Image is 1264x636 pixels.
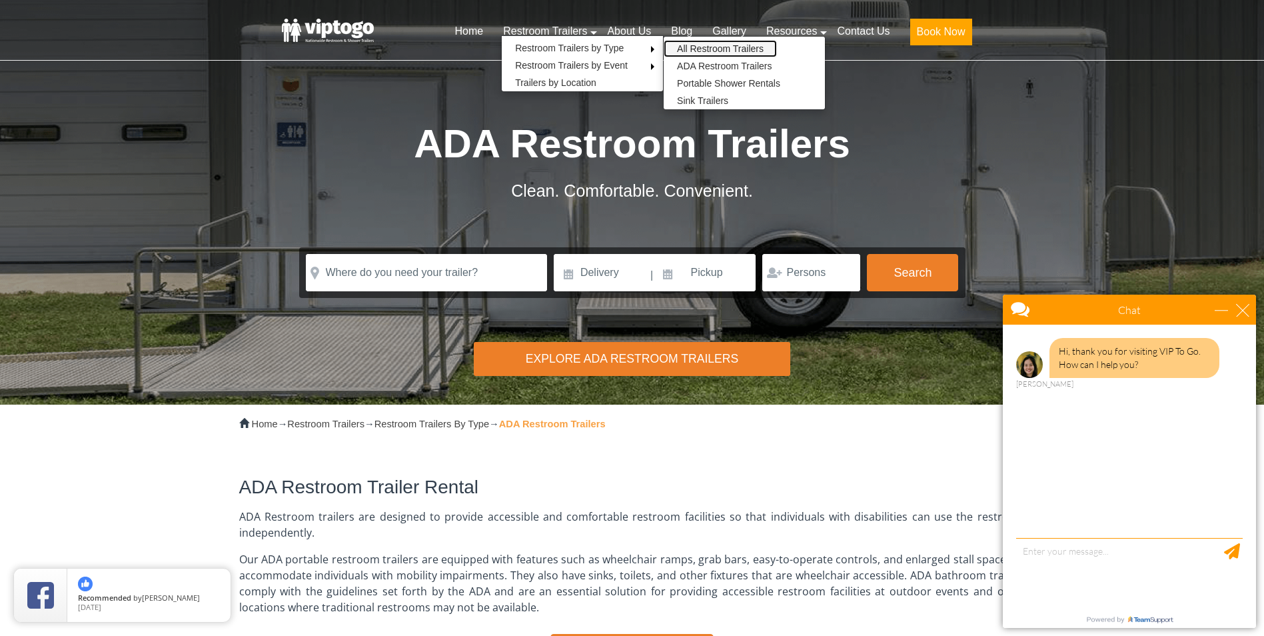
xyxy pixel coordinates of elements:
p: Our ADA portable restroom trailers are equipped with features such as wheelchair ramps, grab bars... [239,551,1025,615]
a: Restroom Trailers [493,17,597,46]
span: Clean. Comfortable. Convenient. [511,181,753,200]
a: Resources [756,17,827,46]
a: ADA Restroom Trailers [664,57,785,75]
input: Persons [762,254,860,291]
span: | [650,254,653,297]
a: Restroom Trailers By Type [374,419,489,429]
span: [DATE] [78,602,101,612]
a: About Us [597,17,661,46]
input: Where do you need your trailer? [306,254,547,291]
span: → → → [252,419,606,429]
a: Restroom Trailers by Event [502,57,641,74]
div: Explore ADA Restroom Trailers [474,342,790,376]
a: All Restroom Trailers [664,40,777,57]
span: [PERSON_NAME] [142,593,200,603]
iframe: Live Chat Box [995,287,1264,636]
a: Restroom Trailers [287,419,364,429]
img: Review Rating [27,582,54,609]
strong: ADA Restroom Trailers [499,419,606,429]
img: thumbs up icon [78,577,93,591]
a: Blog [661,17,702,46]
a: Trailers by Location [502,74,610,91]
span: Recommended [78,593,131,603]
button: Book Now [910,19,972,45]
a: Restroom Trailers by Type [502,39,637,57]
a: Book Now [900,17,982,53]
a: Home [444,17,493,46]
span: ADA Restroom Trailers [414,121,850,166]
a: Home [252,419,278,429]
a: Contact Us [827,17,900,46]
p: ADA Restroom trailers are designed to provide accessible and comfortable restroom facilities so t... [239,509,1025,541]
h2: ADA Restroom Trailer Rental [239,477,1025,498]
a: Portable Shower Rentals [664,75,794,92]
span: by [78,594,220,603]
button: Search [867,254,958,291]
a: Sink Trailers [664,92,742,109]
input: Pickup [655,254,756,291]
input: Delivery [554,254,649,291]
a: Gallery [702,17,756,46]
